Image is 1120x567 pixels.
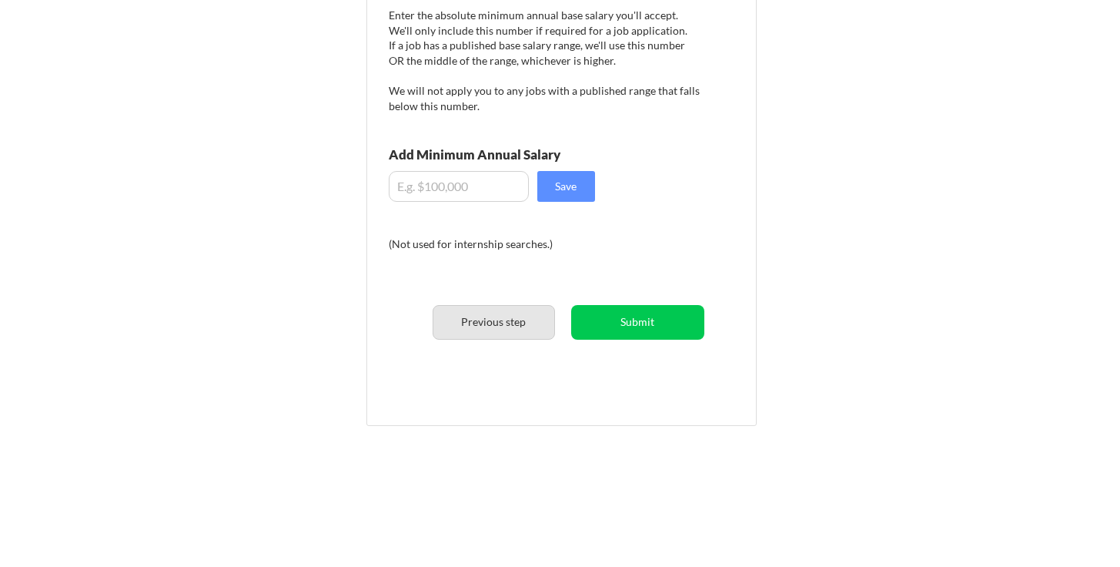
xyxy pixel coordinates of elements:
[389,171,529,202] input: E.g. $100,000
[389,148,629,161] div: Add Minimum Annual Salary
[389,237,597,252] div: (Not used for internship searches.)
[537,171,595,202] button: Save
[433,305,555,340] button: Previous step
[389,8,700,113] div: Enter the absolute minimum annual base salary you'll accept. We'll only include this number if re...
[571,305,704,340] button: Submit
